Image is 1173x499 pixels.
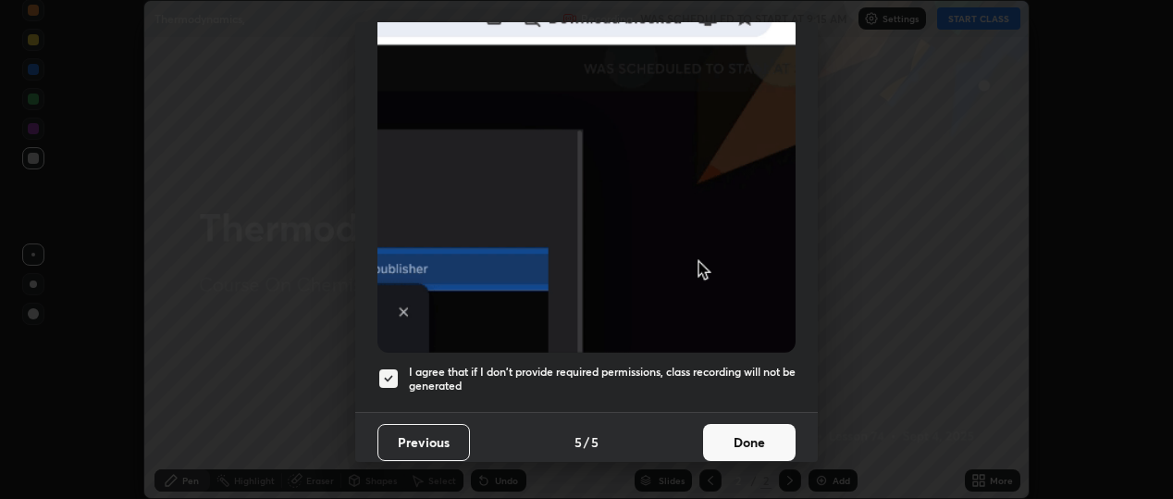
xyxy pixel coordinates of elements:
button: Done [703,424,796,461]
h4: 5 [591,432,599,452]
button: Previous [377,424,470,461]
h5: I agree that if I don't provide required permissions, class recording will not be generated [409,365,796,393]
h4: 5 [574,432,582,452]
h4: / [584,432,589,452]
